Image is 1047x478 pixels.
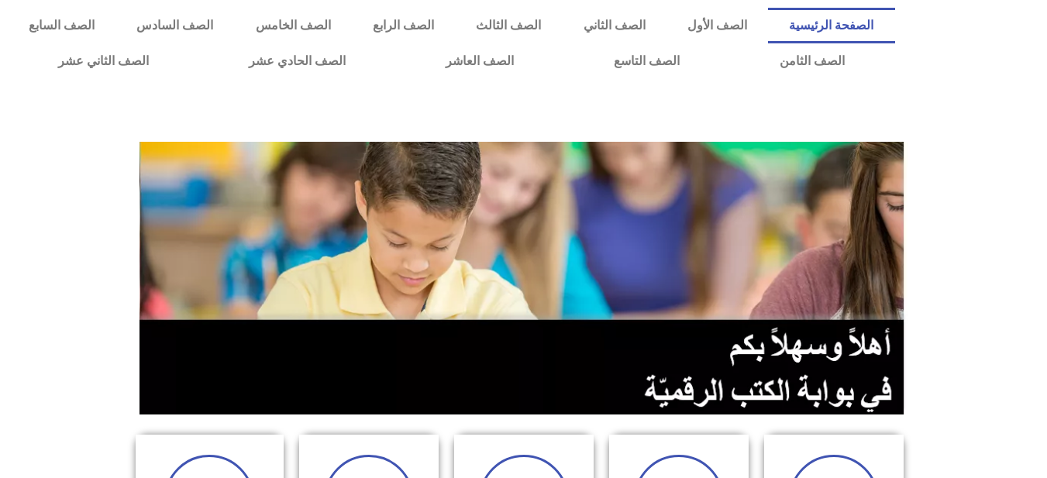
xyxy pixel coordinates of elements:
[563,8,666,43] a: الصف الثاني
[455,8,562,43] a: الصف الثالث
[768,8,894,43] a: الصفحة الرئيسية
[198,43,395,79] a: الصف الحادي عشر
[563,43,729,79] a: الصف التاسع
[352,8,455,43] a: الصف الرابع
[729,43,894,79] a: الصف الثامن
[115,8,234,43] a: الصف السادس
[395,43,563,79] a: الصف العاشر
[8,43,198,79] a: الصف الثاني عشر
[8,8,115,43] a: الصف السابع
[235,8,352,43] a: الصف الخامس
[666,8,768,43] a: الصف الأول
